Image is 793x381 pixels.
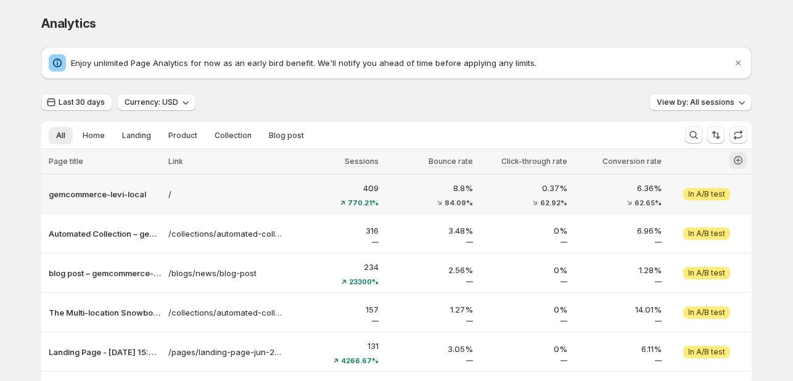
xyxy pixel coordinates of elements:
p: 0% [480,224,567,237]
p: Enjoy unlimited Page Analytics for now as an early bird benefit. We'll notify you ahead of time b... [71,57,732,69]
span: Currency: USD [125,97,178,107]
a: /pages/landing-page-jun-25-15-07-05 [168,346,284,358]
p: 157 [292,303,379,316]
p: 2.56% [386,264,473,276]
span: View by: All sessions [657,97,734,107]
span: 84.09% [445,199,473,207]
span: Bounce rate [429,157,473,166]
p: 409 [292,182,379,194]
span: Collection [215,131,252,141]
span: Last 30 days [59,97,105,107]
button: Sort the results [707,126,725,144]
p: 14.01% [575,303,662,316]
p: 0% [480,264,567,276]
button: Currency: USD [117,94,195,111]
span: Analytics [41,16,96,31]
span: Sessions [345,157,379,166]
span: 770.21% [348,199,379,207]
p: 234 [292,261,379,273]
button: Automated Collection – gemcommerce-levi-local [49,227,161,240]
span: In A/B test [688,229,725,239]
span: 62.92% [540,199,567,207]
span: All [56,131,65,141]
button: Landing Page - [DATE] 15:07:05 – gemcommerce-levi-local [49,346,161,358]
p: 3.05% [386,343,473,355]
a: / [168,188,284,200]
p: 0% [480,343,567,355]
span: Product [168,131,197,141]
p: 131 [292,340,379,352]
span: Home [83,131,105,141]
span: Click-through rate [501,157,567,166]
button: blog post – gemcommerce-levi-local [49,267,161,279]
span: Link [168,157,183,166]
span: In A/B test [688,268,725,278]
span: Conversion rate [602,157,662,166]
p: 0% [480,303,567,316]
span: Landing [122,131,151,141]
span: Blog post [269,131,304,141]
p: 6.11% [575,343,662,355]
a: /blogs/news/blog-post [168,267,284,279]
p: 0.37% [480,182,567,194]
span: In A/B test [688,308,725,317]
span: 23300% [349,278,379,285]
button: Last 30 days [41,94,112,111]
span: 4266.67% [341,357,379,364]
button: The Multi-location Snowboard – gemcommerce-levi-local [49,306,161,319]
a: /collections/automated-collection [168,227,284,240]
p: 6.96% [575,224,662,237]
p: 1.27% [386,303,473,316]
p: 316 [292,224,379,237]
a: /collections/automated-collection/products/the-multi-location-snowboard [168,306,284,319]
span: In A/B test [688,189,725,199]
span: In A/B test [688,347,725,357]
p: 8.8% [386,182,473,194]
p: 3.48% [386,224,473,237]
span: Page title [49,157,83,166]
span: 62.65% [635,199,662,207]
button: Search and filter results [685,126,702,144]
button: Dismiss notification [729,54,747,72]
p: 1.28% [575,264,662,276]
p: 6.36% [575,182,662,194]
button: View by: All sessions [649,94,752,111]
button: gemcommerce-levi-local [49,188,161,200]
